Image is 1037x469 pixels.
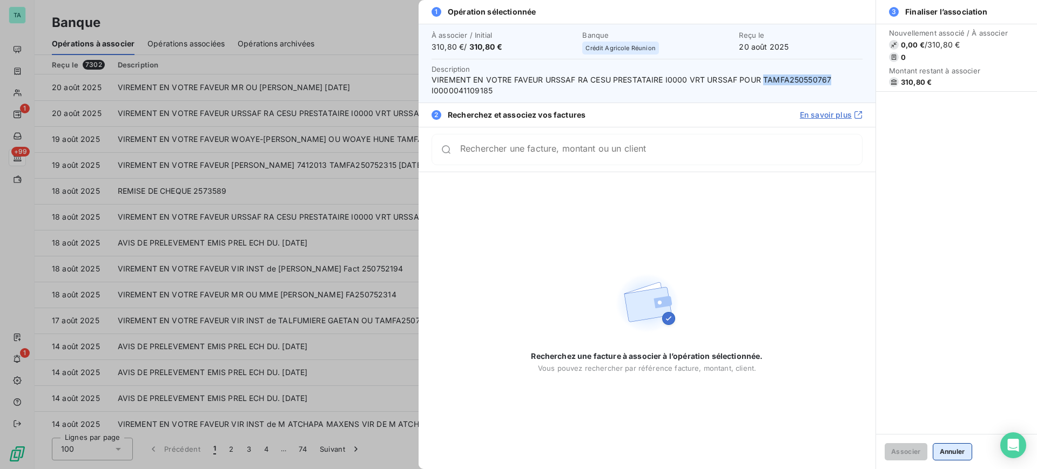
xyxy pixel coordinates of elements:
span: 0 [901,53,906,62]
div: Open Intercom Messenger [1000,432,1026,458]
span: Montant restant à associer [889,66,1008,75]
div: 20 août 2025 [739,31,862,52]
img: Empty state [612,269,682,338]
span: 0,00 € [901,40,925,49]
span: Reçu le [739,31,862,39]
span: À associer / Initial [432,31,576,39]
button: Associer [885,443,927,460]
span: Recherchez et associez vos factures [448,110,585,120]
span: / 310,80 € [925,39,960,50]
span: 1 [432,7,441,17]
span: Opération sélectionnée [448,6,536,17]
span: 310,80 € [469,42,502,51]
span: Banque [582,31,732,39]
span: VIREMENT EN VOTRE FAVEUR URSSAF RA CESU PRESTATAIRE I0000 VRT URSSAF POUR TAMFA250550767 I0000041... [432,74,863,96]
input: placeholder [460,144,862,155]
span: Vous pouvez rechercher par référence facture, montant, client. [538,364,756,372]
span: 310,80 € [901,78,932,86]
a: En savoir plus [800,110,863,120]
span: Description [432,65,470,73]
span: 310,80 € / [432,42,576,52]
button: Annuler [933,443,972,460]
span: 3 [889,7,899,17]
span: Finaliser l’association [905,6,987,17]
span: Recherchez une facture à associer à l’opération sélectionnée. [531,351,763,362]
span: Crédit Agricole Réunion [585,45,655,51]
span: Nouvellement associé / À associer [889,29,1008,37]
span: 2 [432,110,441,120]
